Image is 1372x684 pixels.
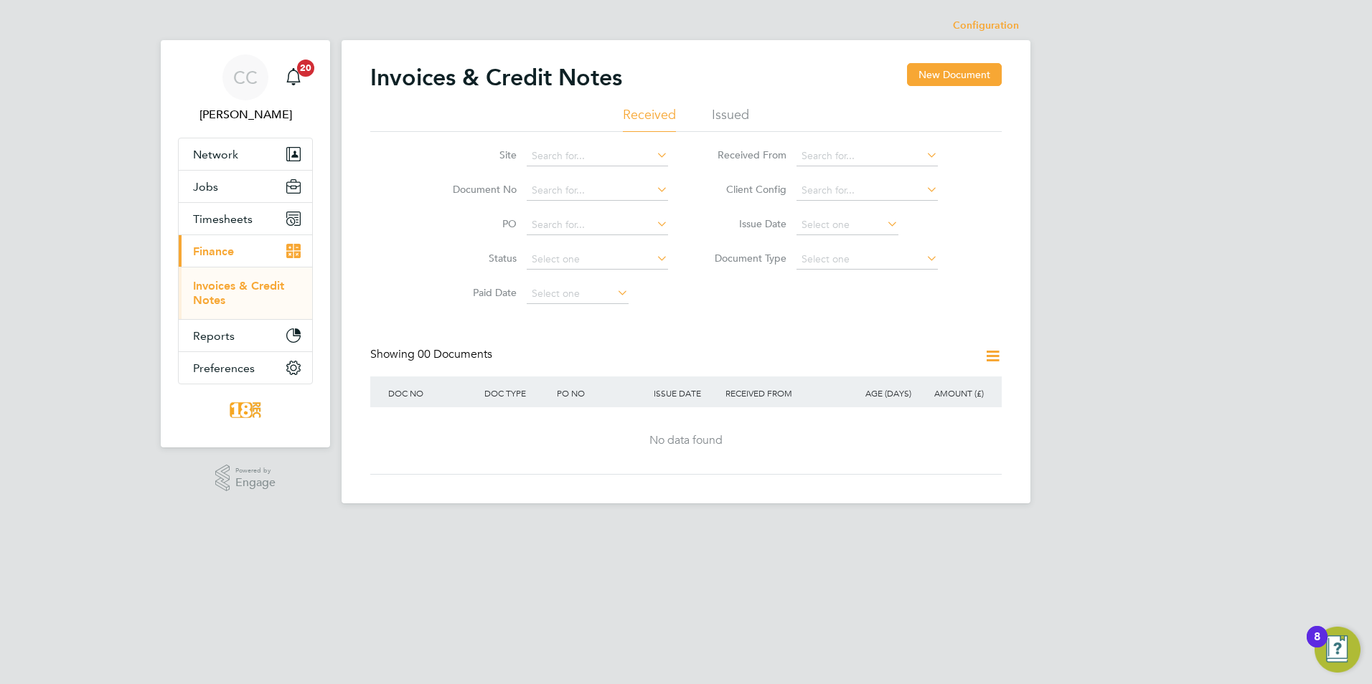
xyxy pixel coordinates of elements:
[842,376,915,409] div: AGE (DAYS)
[179,171,312,202] button: Jobs
[797,146,938,166] input: Search for...
[704,148,786,161] label: Received From
[193,212,253,226] span: Timesheets
[235,477,276,489] span: Engage
[527,181,668,201] input: Search for...
[385,433,987,448] div: No data found
[179,267,312,319] div: Finance
[1315,627,1361,673] button: Open Resource Center, 8 new notifications
[385,376,481,409] div: DOC NO
[527,284,629,304] input: Select one
[434,286,517,299] label: Paid Date
[722,376,842,409] div: RECEIVED FROM
[193,329,235,343] span: Reports
[704,183,786,196] label: Client Config
[623,106,676,132] li: Received
[650,376,723,409] div: ISSUE DATE
[797,250,938,270] input: Select one
[953,11,1019,40] li: Configuration
[434,183,517,196] label: Document No
[179,320,312,351] button: Reports
[915,376,987,409] div: AMOUNT (£)
[193,180,218,194] span: Jobs
[434,252,517,265] label: Status
[797,215,898,235] input: Select one
[179,352,312,384] button: Preferences
[178,106,313,123] span: Chloe Crayden
[193,148,238,161] span: Network
[434,217,517,230] label: PO
[527,146,668,166] input: Search for...
[226,399,265,422] img: 18rec-logo-retina.png
[527,215,668,235] input: Search for...
[527,250,668,270] input: Select one
[178,54,313,123] a: CC[PERSON_NAME]
[178,399,313,422] a: Go to home page
[907,63,1002,86] button: New Document
[704,217,786,230] label: Issue Date
[193,361,255,375] span: Preferences
[193,244,234,258] span: Finance
[1314,637,1320,655] div: 8
[370,347,495,362] div: Showing
[553,376,649,409] div: PO NO
[418,347,492,361] span: 00 Documents
[215,465,276,492] a: Powered byEngage
[161,40,330,447] nav: Main navigation
[233,68,258,87] span: CC
[179,235,312,267] button: Finance
[370,63,622,92] h2: Invoices & Credit Notes
[712,106,749,132] li: Issued
[481,376,553,409] div: DOC TYPE
[179,138,312,170] button: Network
[235,465,276,477] span: Powered by
[434,148,517,161] label: Site
[279,54,308,100] a: 20
[179,203,312,234] button: Timesheets
[704,252,786,265] label: Document Type
[297,60,314,77] span: 20
[193,279,284,307] a: Invoices & Credit Notes
[797,181,938,201] input: Search for...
